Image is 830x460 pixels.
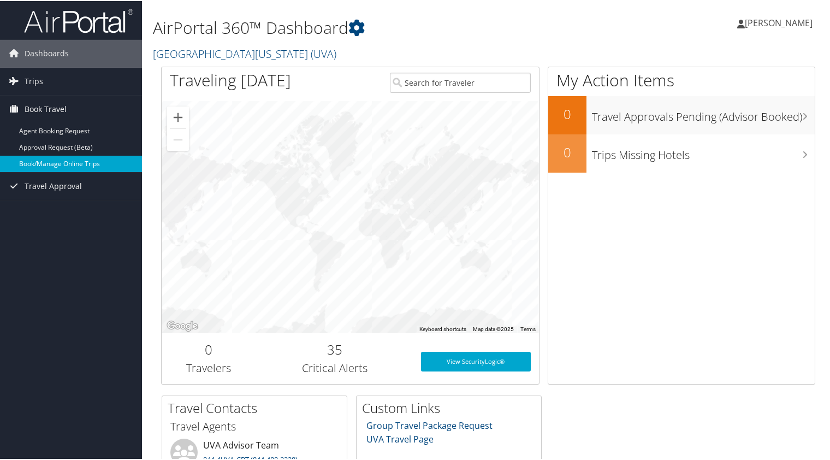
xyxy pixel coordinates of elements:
a: Open this area in Google Maps (opens a new window) [164,318,200,332]
img: Google [164,318,200,332]
a: 0Travel Approvals Pending (Advisor Booked) [548,95,815,133]
h3: Trips Missing Hotels [592,141,815,162]
span: Map data ©2025 [473,325,514,331]
h3: Travel Approvals Pending (Advisor Booked) [592,103,815,123]
span: [PERSON_NAME] [745,16,813,28]
a: 0Trips Missing Hotels [548,133,815,172]
input: Search for Traveler [390,72,531,92]
button: Zoom in [167,105,189,127]
h2: 0 [170,339,248,358]
img: airportal-logo.png [24,7,133,33]
a: [GEOGRAPHIC_DATA][US_STATE] (UVA) [153,45,339,60]
h1: AirPortal 360™ Dashboard [153,15,600,38]
h1: My Action Items [548,68,815,91]
h2: Custom Links [362,398,541,416]
h3: Travelers [170,359,248,375]
span: Book Travel [25,95,67,122]
button: Keyboard shortcuts [419,325,466,332]
a: Group Travel Package Request [366,418,493,430]
span: Trips [25,67,43,94]
a: View SecurityLogic® [421,351,530,370]
a: UVA Travel Page [366,432,434,444]
button: Zoom out [167,128,189,150]
a: [PERSON_NAME] [737,5,823,38]
h3: Critical Alerts [264,359,405,375]
h1: Traveling [DATE] [170,68,291,91]
h2: 0 [548,142,586,161]
h2: 35 [264,339,405,358]
span: Travel Approval [25,172,82,199]
h2: Travel Contacts [168,398,347,416]
h2: 0 [548,104,586,122]
span: Dashboards [25,39,69,66]
a: Terms (opens in new tab) [520,325,536,331]
h3: Travel Agents [170,418,339,433]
